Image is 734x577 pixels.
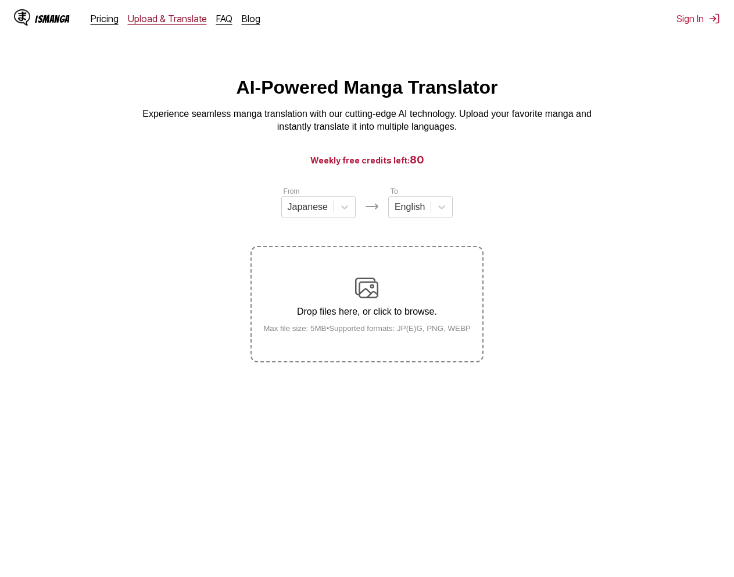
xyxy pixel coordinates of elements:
[135,108,600,134] p: Experience seamless manga translation with our cutting-edge AI technology. Upload your favorite m...
[237,77,498,98] h1: AI-Powered Manga Translator
[128,13,207,24] a: Upload & Translate
[35,13,70,24] div: IsManga
[365,200,379,213] img: Languages icon
[676,13,720,24] button: Sign In
[14,9,30,26] img: IsManga Logo
[254,307,480,317] p: Drop files here, or click to browse.
[14,9,91,28] a: IsManga LogoIsManga
[708,13,720,24] img: Sign out
[254,324,480,333] small: Max file size: 5MB • Supported formats: JP(E)G, PNG, WEBP
[242,13,260,24] a: Blog
[284,187,300,195] label: From
[391,187,398,195] label: To
[410,154,424,166] span: 80
[28,152,706,167] h3: Weekly free credits left:
[91,13,119,24] a: Pricing
[216,13,232,24] a: FAQ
